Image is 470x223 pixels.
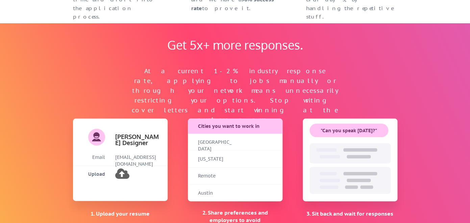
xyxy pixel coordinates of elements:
[130,66,340,124] div: At a current 1-2% industry response rate, applying to jobs manually or through your network means...
[73,154,105,161] div: Email
[198,172,232,179] div: Remote
[310,127,388,134] div: "Can you speak [DATE]?"
[198,190,232,196] div: Austin
[115,154,161,167] div: [EMAIL_ADDRESS][DOMAIN_NAME]
[198,139,232,152] div: [GEOGRAPHIC_DATA]
[303,210,397,217] div: 3. Sit back and wait for responses
[115,133,159,145] div: [PERSON_NAME] Designer
[161,37,310,52] div: Get 5x+ more responses.
[73,210,168,217] div: 1. Upload your resume
[198,123,273,130] div: Cities you want to work in
[73,171,105,177] div: Upload
[198,156,232,162] div: [US_STATE]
